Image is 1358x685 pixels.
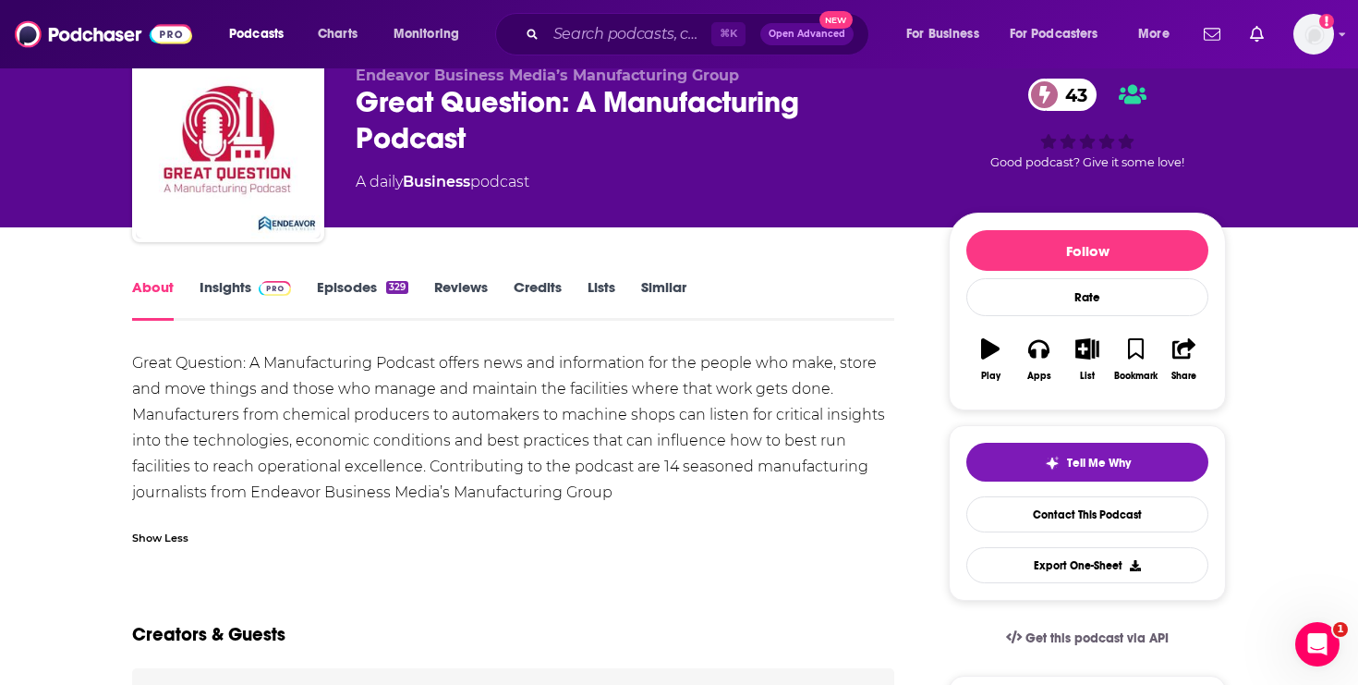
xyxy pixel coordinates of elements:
[216,19,308,49] button: open menu
[132,278,174,321] a: About
[318,21,358,47] span: Charts
[1114,371,1158,382] div: Bookmark
[760,23,854,45] button: Open AdvancedNew
[966,496,1208,532] a: Contact This Podcast
[1293,14,1334,55] span: Logged in as systemsteam
[1080,371,1095,382] div: List
[1028,79,1097,111] a: 43
[513,13,887,55] div: Search podcasts, credits, & more...
[966,547,1208,583] button: Export One-Sheet
[1171,371,1196,382] div: Share
[711,22,746,46] span: ⌘ K
[200,278,291,321] a: InsightsPodchaser Pro
[394,21,459,47] span: Monitoring
[1319,14,1334,29] svg: Add a profile image
[1293,14,1334,55] img: User Profile
[1295,622,1340,667] iframe: Intercom live chat
[1010,21,1098,47] span: For Podcasters
[386,281,408,294] div: 329
[588,278,615,321] a: Lists
[1138,21,1170,47] span: More
[1196,18,1228,50] a: Show notifications dropdown
[1243,18,1271,50] a: Show notifications dropdown
[991,616,1183,661] a: Get this podcast via API
[381,19,483,49] button: open menu
[15,17,192,52] img: Podchaser - Follow, Share and Rate Podcasts
[132,623,285,646] h2: Creators & Guests
[356,67,739,84] span: Endeavor Business Media’s Manufacturing Group
[966,326,1014,393] button: Play
[1067,456,1131,471] span: Tell Me Why
[1293,14,1334,55] button: Show profile menu
[769,30,845,39] span: Open Advanced
[434,278,488,321] a: Reviews
[1045,456,1060,471] img: tell me why sparkle
[981,371,1000,382] div: Play
[998,19,1125,49] button: open menu
[1063,326,1111,393] button: List
[546,19,711,49] input: Search podcasts, credits, & more...
[819,11,853,29] span: New
[1125,19,1193,49] button: open menu
[306,19,369,49] a: Charts
[1047,79,1097,111] span: 43
[1333,622,1348,637] span: 1
[132,350,894,506] div: Great Question: A Manufacturing Podcast offers news and information for the people who make, stor...
[966,443,1208,482] button: tell me why sparkleTell Me Why
[229,21,284,47] span: Podcasts
[949,67,1226,181] div: 43Good podcast? Give it some love!
[1025,630,1169,646] span: Get this podcast via API
[966,278,1208,316] div: Rate
[1014,326,1062,393] button: Apps
[136,54,321,239] img: Great Question: A Manufacturing Podcast
[317,278,408,321] a: Episodes329
[1160,326,1208,393] button: Share
[1111,326,1159,393] button: Bookmark
[906,21,979,47] span: For Business
[641,278,686,321] a: Similar
[893,19,1002,49] button: open menu
[259,281,291,296] img: Podchaser Pro
[403,173,470,190] a: Business
[514,278,562,321] a: Credits
[356,171,529,193] div: A daily podcast
[1027,371,1051,382] div: Apps
[966,230,1208,271] button: Follow
[990,155,1184,169] span: Good podcast? Give it some love!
